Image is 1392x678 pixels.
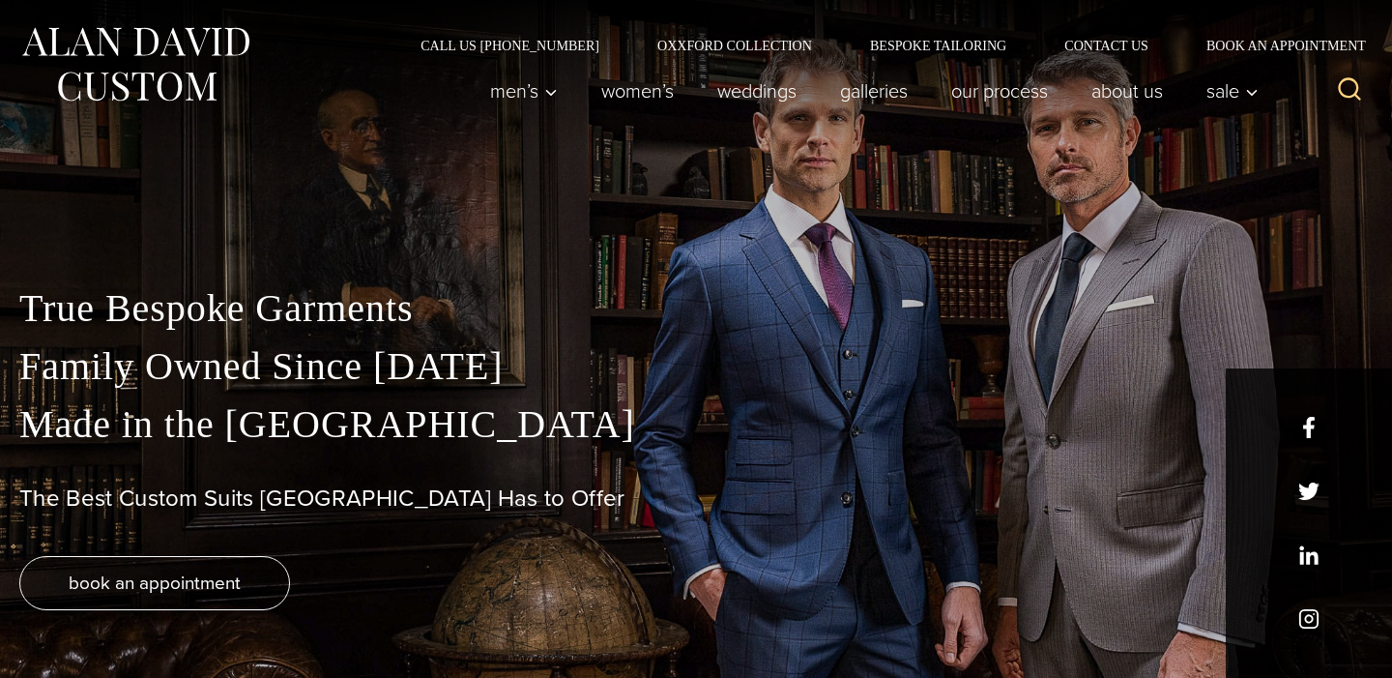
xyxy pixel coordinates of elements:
[19,556,290,610] a: book an appointment
[69,569,241,597] span: book an appointment
[19,485,1373,513] h1: The Best Custom Suits [GEOGRAPHIC_DATA] Has to Offer
[580,72,696,110] a: Women’s
[490,81,558,101] span: Men’s
[1206,81,1259,101] span: Sale
[628,39,841,52] a: Oxxford Collection
[1177,39,1373,52] a: Book an Appointment
[19,280,1373,454] p: True Bespoke Garments Family Owned Since [DATE] Made in the [GEOGRAPHIC_DATA]
[930,72,1070,110] a: Our Process
[1035,39,1177,52] a: Contact Us
[391,39,628,52] a: Call Us [PHONE_NUMBER]
[1326,68,1373,114] button: View Search Form
[1070,72,1185,110] a: About Us
[841,39,1035,52] a: Bespoke Tailoring
[469,72,1269,110] nav: Primary Navigation
[696,72,819,110] a: weddings
[19,21,251,107] img: Alan David Custom
[391,39,1373,52] nav: Secondary Navigation
[819,72,930,110] a: Galleries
